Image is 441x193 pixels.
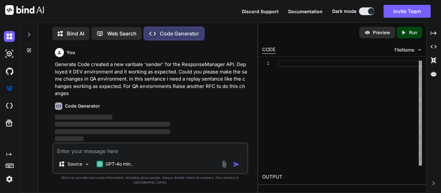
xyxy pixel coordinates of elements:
div: 1 [262,61,270,67]
p: Source [67,161,82,167]
img: githubDark [4,66,15,77]
img: GPT-4o mini [97,161,103,167]
span: Discord Support [242,9,279,14]
p: Code Generator [160,30,199,37]
span: ‌ [55,115,113,120]
img: chevron down [417,47,422,53]
span: FileName [395,47,414,53]
span: Dark mode [332,8,356,14]
span: ‌ [55,122,170,127]
img: darkAi-studio [4,48,15,59]
img: premium [4,83,15,94]
div: CODE [262,46,276,54]
p: GPT-4o min.. [106,161,133,167]
p: Web Search [107,30,137,37]
img: attachment [221,160,228,168]
img: settings [4,174,15,185]
button: Documentation [288,8,323,15]
img: darkChat [4,31,15,42]
span: ‌ [55,129,170,134]
h2: OUTPUT [258,169,426,185]
button: Invite Team [384,5,431,18]
p: Run [409,29,417,36]
img: Pick Models [84,161,90,167]
img: preview [364,30,370,35]
img: icon [233,161,240,168]
h6: You [67,49,75,56]
img: Bind AI [5,5,44,15]
span: ‌ [55,136,84,141]
p: Generate Code created a new varibale 'sender' for the ResponseManager API. Deployed it DEV enviro... [55,61,247,97]
button: Discord Support [242,8,279,15]
p: Preview [373,29,390,36]
p: Bind can provide inaccurate information, including about people. Always double-check its answers.... [52,175,248,185]
img: cloudideIcon [4,101,15,111]
h6: Code Generator [65,103,100,109]
p: Bind AI [67,30,84,37]
span: Documentation [288,9,323,14]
